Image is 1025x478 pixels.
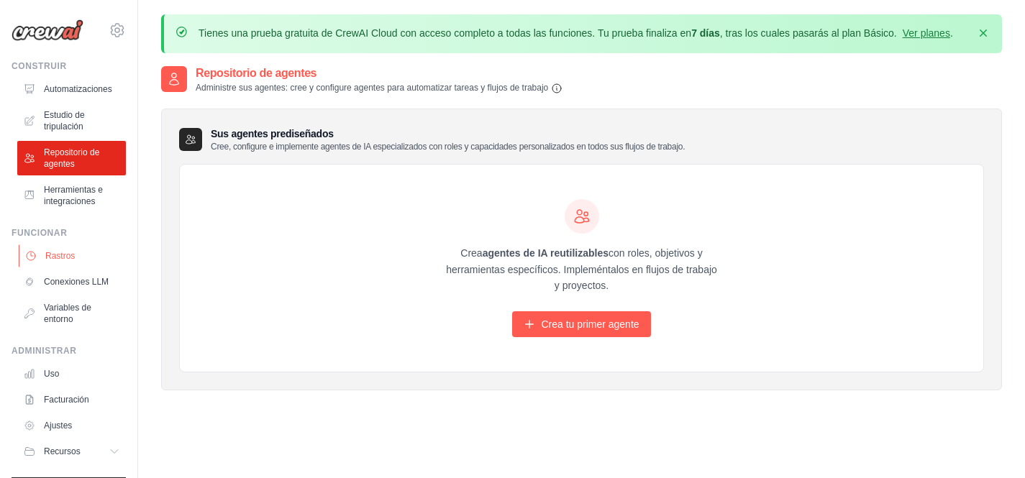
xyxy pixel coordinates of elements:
font: . [950,27,953,39]
a: Facturación [17,388,126,411]
font: Administre sus agentes: cree y configure agentes para automatizar tareas y flujos de trabajo [196,83,548,93]
font: Repositorio de agentes [44,147,99,169]
a: Uso [17,362,126,385]
font: Herramientas e integraciones [44,185,103,206]
font: Cree, configure e implemente agentes de IA especializados con roles y capacidades personalizados ... [211,142,685,152]
a: Crea tu primer agente [512,311,650,337]
a: Ver planes [903,27,950,39]
a: Conexiones LLM [17,270,126,293]
font: con roles, objetivos y herramientas específicos. Impleméntalos en flujos de trabajo y proyectos. [446,247,717,292]
font: Construir [12,61,67,71]
a: Herramientas e integraciones [17,178,126,213]
a: Ajustes [17,414,126,437]
font: Rastros [45,251,75,261]
font: Conexiones LLM [44,277,109,287]
a: Rastros [19,244,127,267]
a: Repositorio de agentes [17,141,126,175]
font: , tras los cuales pasarás al plan Básico. [720,27,897,39]
font: Tienes una prueba gratuita de CrewAI Cloud con acceso completo a todas las funciones. Tu prueba f... [199,27,691,39]
font: Uso [44,369,59,379]
font: Variables de entorno [44,303,91,324]
font: Recursos [44,446,81,456]
font: Administrar [12,346,77,356]
font: 7 días [691,27,720,39]
font: Repositorio de agentes [196,67,316,79]
font: Automatizaciones [44,84,112,94]
font: agentes de IA reutilizables [483,247,609,259]
font: Funcionar [12,228,67,238]
a: Estudio de tripulación [17,104,126,138]
a: Automatizaciones [17,78,126,101]
font: Crea [460,247,482,259]
img: Logo [12,19,83,41]
font: Facturación [44,395,89,405]
font: Estudio de tripulación [44,110,85,132]
a: Variables de entorno [17,296,126,331]
font: Sus agentes prediseñados [211,128,334,139]
font: Crea tu primer agente [541,318,639,330]
font: Ajustes [44,420,72,431]
button: Recursos [17,440,126,463]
